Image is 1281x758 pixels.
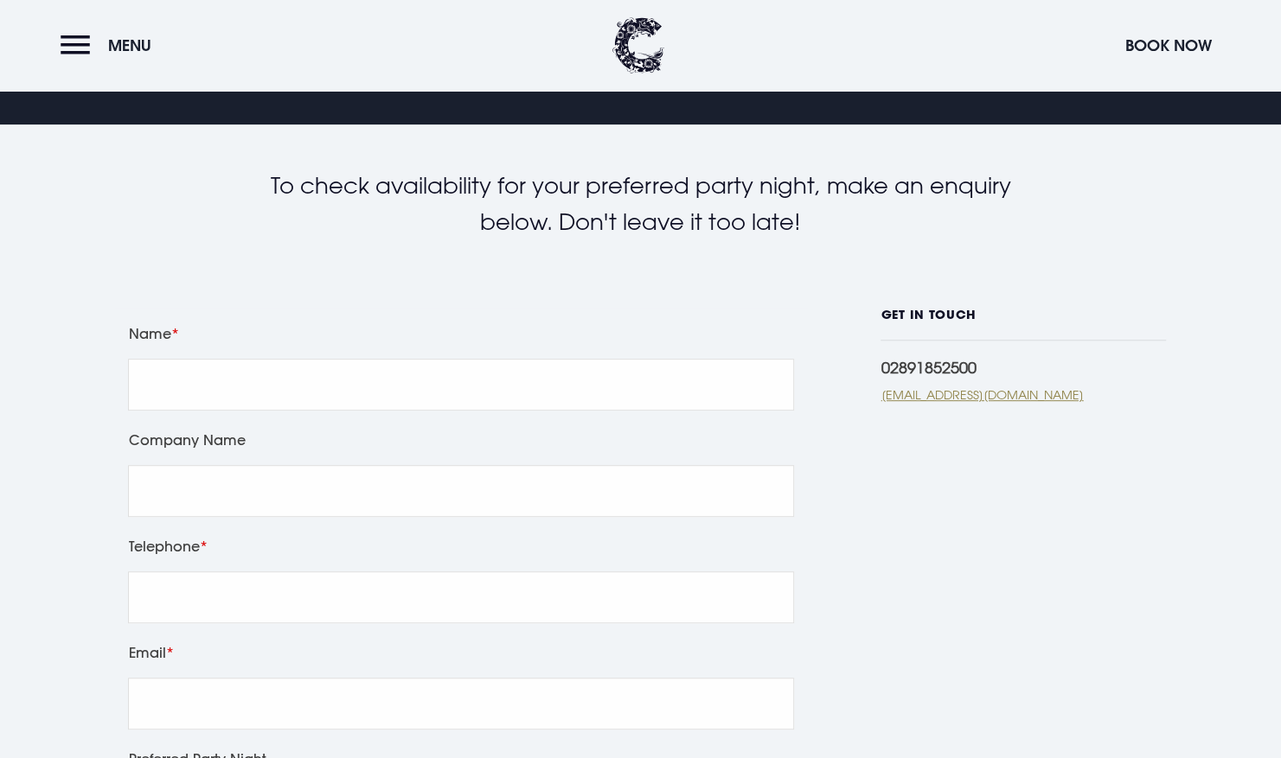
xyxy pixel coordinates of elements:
[61,27,160,64] button: Menu
[881,385,1166,404] a: [EMAIL_ADDRESS][DOMAIN_NAME]
[128,322,794,346] label: Name
[128,428,794,452] label: Company Name
[128,534,794,558] label: Telephone
[612,17,664,73] img: Clandeboye Lodge
[1117,27,1220,64] button: Book Now
[128,640,794,665] label: Email
[881,358,1166,377] div: 02891852500
[243,168,1039,239] p: To check availability for your preferred party night, make an enquiry below. Don't leave it too l...
[108,35,151,55] span: Menu
[881,308,1166,341] h6: GET IN TOUCH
